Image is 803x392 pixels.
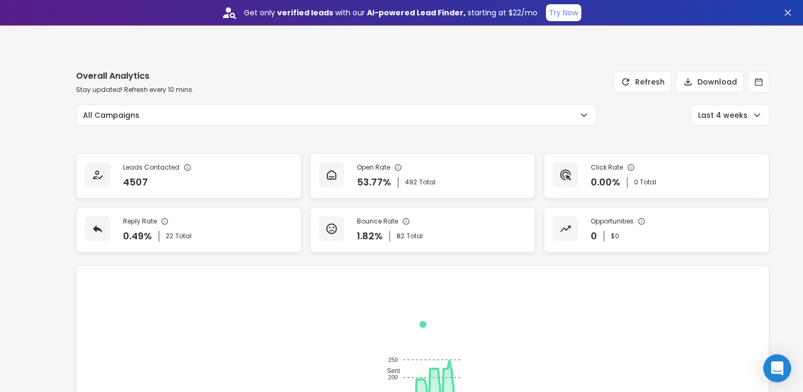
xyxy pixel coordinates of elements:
strong: AI-powered Lead Finder, [367,7,466,18]
h1: Overall Analytics [76,70,194,82]
div: Open Intercom Messenger [763,354,791,382]
p: 0 [591,229,597,244]
p: $ 0 [611,232,619,240]
p: 0.49 % [123,229,152,244]
button: Refresh [613,71,672,92]
p: Click Rate [591,163,623,172]
p: Bounce Rate [357,217,398,226]
p: Reply Rate [123,217,157,226]
span: Sent [379,367,400,375]
p: Opportunities [591,217,634,226]
a: Leads Contacted4507 [76,153,301,199]
p: Get only with our starting at $22/mo [244,7,537,18]
p: 0.00 % [591,175,620,190]
span: Total [407,232,423,240]
strong: verified leads [277,7,333,18]
span: 82 [396,232,404,240]
span: Total [419,178,436,186]
p: Download [697,77,737,87]
p: Stay updated! Refresh every 10 mins. [76,86,194,94]
p: Refresh [635,77,665,87]
p: 0 Total [634,178,656,186]
tspan: 200 [388,374,398,380]
p: All Campaigns [83,110,144,120]
a: Open Rate53.77%492Total [310,153,535,199]
tspan: 250 [388,357,398,363]
a: Bounce Rate1.82%82Total [310,207,535,253]
a: Reply Rate0.49%22Total [76,207,301,253]
button: Try Now [546,4,581,21]
p: 53.77 % [357,175,391,190]
p: Open Rate [357,163,390,172]
span: Total [175,232,192,240]
p: 1.82 % [357,229,383,244]
p: Last 4 weeks [698,110,752,120]
span: 492 [405,178,417,186]
span: 22 [166,232,173,240]
p: Try Now [549,7,578,18]
a: Click Rate0.00%0 Total [544,153,769,199]
p: Leads Contacted [123,163,180,172]
button: Download [676,71,744,92]
a: Opportunities0$0 [544,207,769,253]
p: 4507 [123,175,148,190]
